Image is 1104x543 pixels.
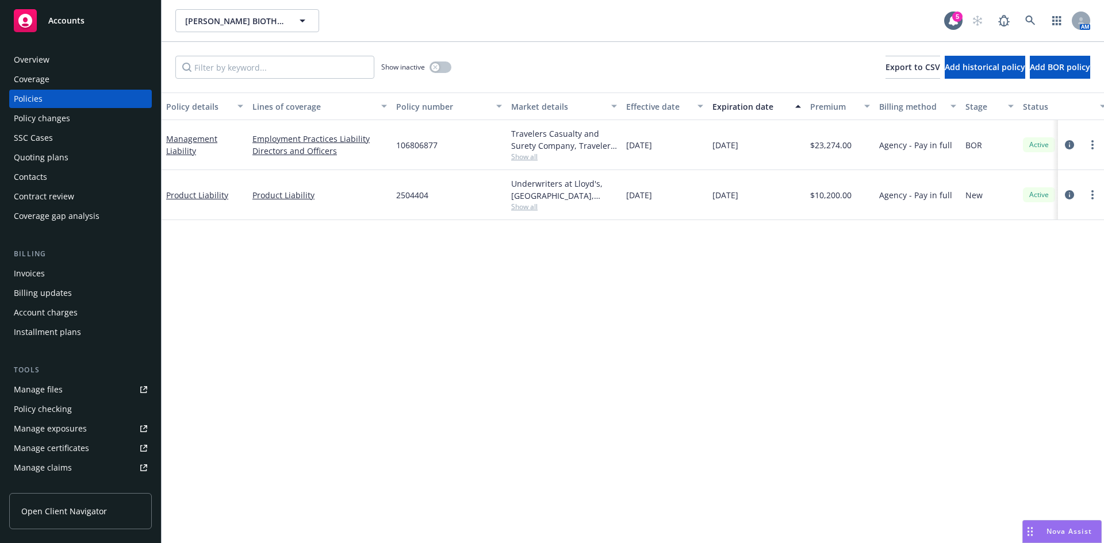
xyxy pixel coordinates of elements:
span: [DATE] [712,139,738,151]
div: Billing [9,248,152,260]
span: Nova Assist [1046,526,1092,536]
a: Billing updates [9,284,152,302]
span: $10,200.00 [810,189,852,201]
a: more [1086,188,1099,202]
span: Accounts [48,16,85,25]
div: Account charges [14,303,78,322]
div: Policy details [166,101,231,113]
div: Manage exposures [14,419,87,438]
a: Report a Bug [992,9,1015,32]
span: [DATE] [626,189,652,201]
div: Lines of coverage [252,101,374,113]
div: Status [1023,101,1093,113]
a: Search [1019,9,1042,32]
div: Effective date [626,101,691,113]
a: Contract review [9,187,152,206]
button: Expiration date [708,93,806,120]
span: [DATE] [712,189,738,201]
button: Market details [507,93,622,120]
div: 5 [952,11,963,22]
a: Switch app [1045,9,1068,32]
a: Quoting plans [9,148,152,167]
button: Nova Assist [1022,520,1102,543]
div: Manage claims [14,459,72,477]
div: SSC Cases [14,129,53,147]
div: Billing updates [14,284,72,302]
a: circleInformation [1063,188,1076,202]
span: Show all [511,202,617,211]
button: Premium [806,93,875,120]
a: Policy changes [9,109,152,128]
a: Manage exposures [9,419,152,438]
span: Agency - Pay in full [879,189,952,201]
div: Policies [14,90,43,108]
a: more [1086,138,1099,152]
a: Manage certificates [9,439,152,457]
div: Tools [9,364,152,376]
div: Coverage [14,70,49,88]
button: Billing method [875,93,961,120]
button: Add BOR policy [1030,56,1090,79]
a: Start snowing [966,9,989,32]
button: Effective date [622,93,708,120]
div: Overview [14,51,49,69]
span: Export to CSV [885,61,940,72]
div: Contacts [14,168,47,186]
button: Export to CSV [885,56,940,79]
span: Open Client Navigator [21,505,107,517]
span: Add historical policy [945,61,1025,72]
button: Stage [961,93,1018,120]
a: Directors and Officers [252,145,387,157]
a: Manage claims [9,459,152,477]
a: Product Liability [252,189,387,201]
a: Coverage [9,70,152,88]
div: Policy changes [14,109,70,128]
a: Manage files [9,380,152,399]
div: Travelers Casualty and Surety Company, Travelers Insurance [511,128,617,152]
span: Show all [511,152,617,161]
input: Filter by keyword... [175,56,374,79]
a: circleInformation [1063,138,1076,152]
button: Lines of coverage [248,93,392,120]
span: Active [1028,140,1051,150]
a: Contacts [9,168,152,186]
span: Add BOR policy [1030,61,1090,72]
a: Policy checking [9,400,152,418]
a: Coverage gap analysis [9,207,152,225]
div: Quoting plans [14,148,68,167]
a: Manage BORs [9,478,152,496]
a: Invoices [9,264,152,283]
span: $23,274.00 [810,139,852,151]
div: Policy number [396,101,489,113]
a: Policies [9,90,152,108]
button: Policy number [392,93,507,120]
div: Manage files [14,380,63,399]
div: Invoices [14,264,45,283]
span: New [965,189,983,201]
a: Employment Practices Liability [252,133,387,145]
div: Premium [810,101,857,113]
div: Manage certificates [14,439,89,457]
a: Product Liability [166,190,228,201]
a: Accounts [9,5,152,37]
a: Overview [9,51,152,69]
a: SSC Cases [9,129,152,147]
div: Contract review [14,187,74,206]
a: Installment plans [9,323,152,341]
span: Show inactive [381,62,425,72]
button: Add historical policy [945,56,1025,79]
div: Installment plans [14,323,81,341]
span: Agency - Pay in full [879,139,952,151]
div: Stage [965,101,1001,113]
span: Active [1028,190,1051,200]
div: Drag to move [1023,521,1037,542]
div: Coverage gap analysis [14,207,99,225]
div: Billing method [879,101,944,113]
div: Policy checking [14,400,72,418]
div: Underwriters at Lloyd's, [GEOGRAPHIC_DATA], [PERSON_NAME] of [GEOGRAPHIC_DATA] [511,178,617,202]
a: Account charges [9,303,152,322]
span: [DATE] [626,139,652,151]
div: Expiration date [712,101,788,113]
span: 2504404 [396,189,428,201]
